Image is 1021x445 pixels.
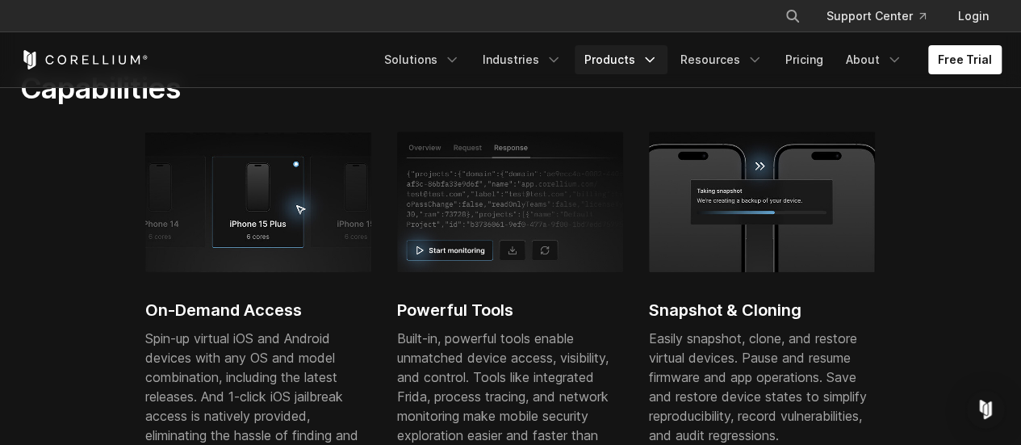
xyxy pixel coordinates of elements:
img: Process of taking snapshot and creating a backup of the iPhone virtual device. [649,132,875,272]
button: Search [778,2,807,31]
h2: Powerful Tools [397,298,623,322]
h2: On-Demand Access [145,298,371,322]
a: Pricing [776,45,833,74]
a: Support Center [814,2,939,31]
h2: Snapshot & Cloning [649,298,875,322]
a: Industries [473,45,571,74]
a: Login [945,2,1002,31]
div: Navigation Menu [765,2,1002,31]
img: iPhone 17 Plus; 6 cores [145,132,371,272]
a: About [836,45,912,74]
img: Powerful Tools enabling unmatched device access, visibility, and control [397,132,623,272]
a: Free Trial [928,45,1002,74]
a: Corellium Home [20,50,149,69]
p: Easily snapshot, clone, and restore virtual devices. Pause and resume firmware and app operations... [649,329,875,445]
a: Products [575,45,667,74]
div: Navigation Menu [375,45,1002,74]
a: Solutions [375,45,470,74]
a: Resources [671,45,772,74]
div: Open Intercom Messenger [966,390,1005,429]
